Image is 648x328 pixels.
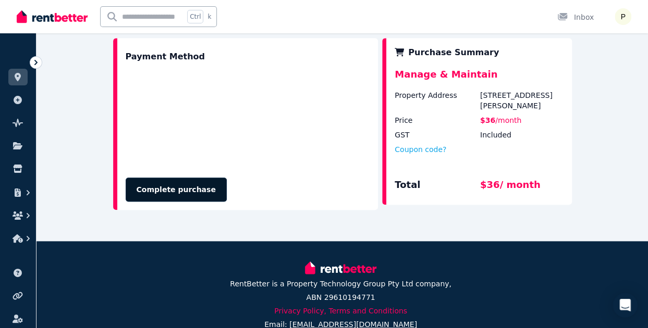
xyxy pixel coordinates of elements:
span: k [207,12,211,21]
div: Property Address [395,90,478,111]
a: Privacy Policy, Terms and Conditions [274,307,407,315]
span: / month [495,116,521,124]
img: RentBetter [305,260,376,275]
div: Inbox [557,12,594,22]
img: RentBetter [17,9,88,24]
div: Purchase Summary [395,46,563,59]
p: RentBetter is a Property Technology Group Pty Ltd company, [230,279,451,289]
div: $36 / month [480,178,564,196]
div: Included [480,130,564,140]
img: pinasao@gmail.com [615,8,631,25]
div: [STREET_ADDRESS][PERSON_NAME] [480,90,564,111]
span: Ctrl [187,10,203,23]
div: Manage & Maintain [395,67,563,90]
iframe: Secure payment input frame [124,69,372,167]
div: Total [395,178,478,196]
span: $36 [480,116,495,124]
p: ABN 29610194771 [306,292,375,302]
div: Open Intercom Messenger [613,293,638,318]
div: Payment Method [126,46,205,67]
button: Complete purchase [126,178,227,201]
button: Coupon code? [395,144,446,155]
div: GST [395,130,478,140]
div: Price [395,115,478,125]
